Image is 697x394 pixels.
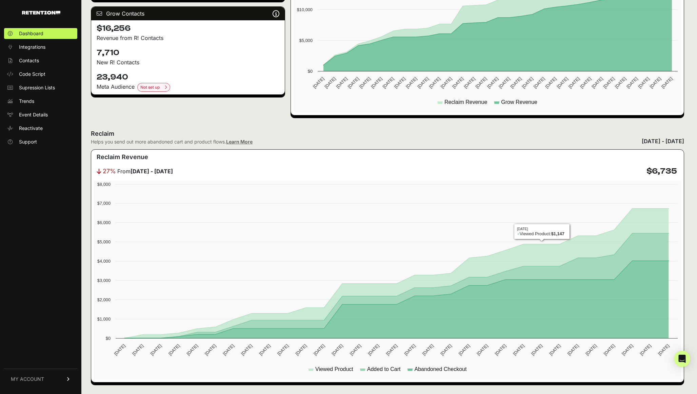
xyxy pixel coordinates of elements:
text: $5,000 [97,239,111,244]
a: Integrations [4,42,77,52]
p: Revenue from R! Contacts [97,34,279,42]
div: [DATE] - [DATE] [642,137,684,145]
text: [DATE] [621,343,634,356]
text: $7,000 [97,201,111,206]
span: MY ACCOUNT [11,376,44,382]
text: [DATE] [349,343,362,356]
text: [DATE] [312,76,325,89]
text: [DATE] [494,343,507,356]
text: [DATE] [637,76,650,89]
span: Supression Lists [19,84,55,91]
text: [DATE] [512,343,525,356]
span: From [117,167,173,175]
text: [DATE] [614,76,627,89]
text: [DATE] [358,76,372,89]
span: Event Details [19,111,48,118]
h4: $16,256 [97,23,279,34]
text: [DATE] [451,76,464,89]
text: [DATE] [567,76,580,89]
text: [DATE] [533,76,546,89]
text: [DATE] [421,343,435,356]
text: [DATE] [346,76,360,89]
text: $6,000 [97,220,111,225]
h4: 7,710 [97,47,279,58]
text: [DATE] [476,343,489,356]
div: Helps you send out more abandoned cart and product flows. [91,138,253,145]
h2: Reclaim [91,129,253,138]
text: [DATE] [258,343,271,356]
h4: $6,735 [646,166,677,177]
span: Contacts [19,57,39,64]
text: [DATE] [591,76,604,89]
text: [DATE] [131,343,144,356]
text: Grow Revenue [501,99,537,105]
text: $4,000 [97,259,111,264]
text: [DATE] [167,343,181,356]
div: Open Intercom Messenger [674,351,690,367]
text: [DATE] [335,76,348,89]
text: $0 [307,69,312,74]
text: [DATE] [385,343,398,356]
text: [DATE] [603,343,616,356]
text: [DATE] [639,343,652,356]
div: Meta Audience [97,83,279,92]
text: [DATE] [566,343,580,356]
img: Retention.com [22,11,60,15]
text: [DATE] [509,76,522,89]
a: Event Details [4,109,77,120]
text: [DATE] [186,343,199,356]
a: Contacts [4,55,77,66]
text: Abandoned Checkout [415,366,467,372]
text: [DATE] [458,343,471,356]
div: Grow Contacts [91,7,285,20]
a: Reactivate [4,123,77,134]
p: New R! Contacts [97,58,279,66]
span: Dashboard [19,30,43,37]
span: 27% [103,167,116,176]
text: [DATE] [544,76,557,89]
text: [DATE] [367,343,380,356]
text: $3,000 [97,278,111,283]
text: [DATE] [428,76,441,89]
text: [DATE] [439,76,453,89]
text: [DATE] [370,76,383,89]
text: [DATE] [584,343,598,356]
text: [DATE] [313,343,326,356]
text: [DATE] [416,76,430,89]
text: [DATE] [660,76,673,89]
h3: Reclaim Revenue [97,152,148,162]
text: [DATE] [498,76,511,89]
text: [DATE] [548,343,561,356]
text: [DATE] [439,343,453,356]
text: [DATE] [463,76,476,89]
text: [DATE] [602,76,615,89]
text: [DATE] [204,343,217,356]
text: [DATE] [150,343,163,356]
text: [DATE] [113,343,126,356]
strong: [DATE] - [DATE] [131,168,173,175]
text: $1,000 [97,316,111,322]
text: [DATE] [405,76,418,89]
text: [DATE] [474,76,487,89]
a: Code Script [4,69,77,80]
a: Dashboard [4,28,77,39]
a: Supression Lists [4,82,77,93]
text: $0 [106,336,111,341]
text: [DATE] [276,343,290,356]
text: [DATE] [530,343,543,356]
text: [DATE] [294,343,307,356]
text: [DATE] [579,76,592,89]
text: $5,000 [299,38,313,43]
text: [DATE] [381,76,395,89]
a: Learn More [226,139,253,145]
text: [DATE] [625,76,639,89]
a: Support [4,136,77,147]
span: Reactivate [19,125,43,132]
text: Added to Cart [367,366,401,372]
text: Viewed Product [315,366,353,372]
text: [DATE] [331,343,344,356]
text: [DATE] [393,76,406,89]
text: $10,000 [297,7,312,12]
text: [DATE] [323,76,337,89]
text: [DATE] [486,76,499,89]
